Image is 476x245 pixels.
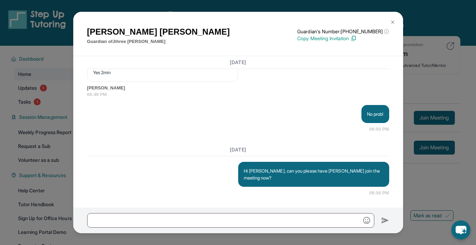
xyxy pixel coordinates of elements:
[297,35,389,42] p: Copy Meeting Invitation
[244,167,384,181] p: Hi [PERSON_NAME], can you please have [PERSON_NAME] join the meeting now?
[87,38,230,45] p: Guardian of Jihree [PERSON_NAME]
[363,217,370,224] img: Emoji
[369,190,389,196] span: 06:56 PM
[87,26,230,38] h1: [PERSON_NAME] [PERSON_NAME]
[297,28,389,35] p: Guardian's Number: [PHONE_NUMBER]
[369,126,389,133] span: 06:50 PM
[87,91,389,98] span: 06:49 PM
[390,19,395,25] img: Close Icon
[367,111,384,117] p: No prob!
[87,59,389,66] h3: [DATE]
[87,85,389,91] span: [PERSON_NAME]
[93,69,232,76] p: Yes 2min
[350,35,357,42] img: Copy Icon
[451,220,470,239] button: chat-button
[384,28,389,35] span: ⓘ
[87,146,389,153] h3: [DATE]
[381,216,389,225] img: Send icon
